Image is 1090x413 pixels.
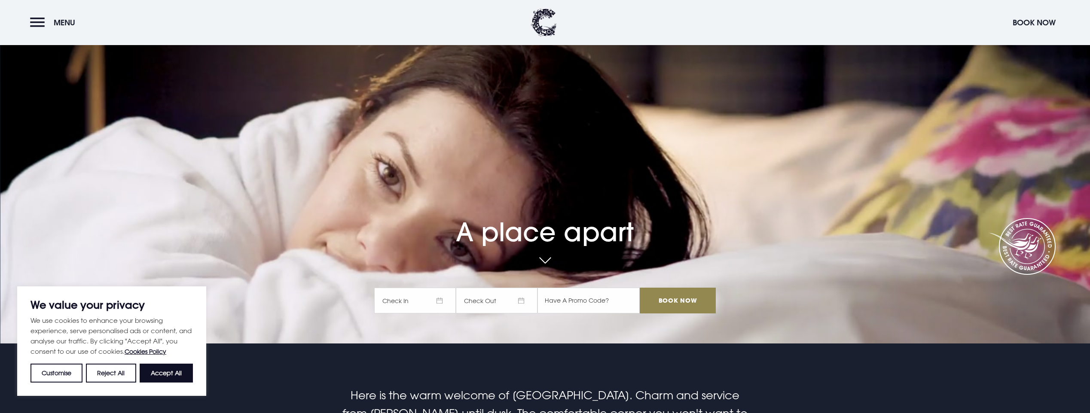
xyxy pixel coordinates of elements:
button: Customise [31,364,82,383]
button: Book Now [1008,13,1060,32]
input: Have A Promo Code? [537,288,640,313]
input: Book Now [640,288,715,313]
span: Check In [374,288,456,313]
p: We value your privacy [31,300,193,310]
a: Cookies Policy [125,348,166,355]
span: Menu [54,18,75,27]
span: Check Out [456,288,537,313]
button: Menu [30,13,79,32]
img: Clandeboye Lodge [531,9,557,36]
p: We use cookies to enhance your browsing experience, serve personalised ads or content, and analys... [31,315,193,357]
div: We value your privacy [17,286,206,396]
button: Reject All [86,364,136,383]
h1: A place apart [374,191,715,247]
button: Accept All [140,364,193,383]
